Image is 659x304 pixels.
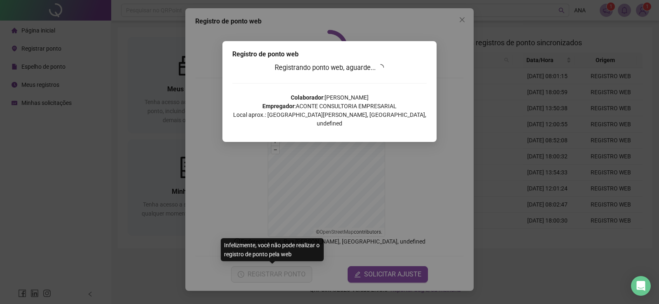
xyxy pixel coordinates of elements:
[221,238,324,261] div: Infelizmente, você não pode realizar o registro de ponto pela web
[631,276,651,296] div: Open Intercom Messenger
[232,93,427,128] p: : [PERSON_NAME] : ACONTE CONSULTORIA EMPRESARIAL Local aprox.: [GEOGRAPHIC_DATA][PERSON_NAME], [G...
[291,94,323,101] strong: Colaborador
[232,49,427,59] div: Registro de ponto web
[232,63,427,73] h3: Registrando ponto web, aguarde...
[377,64,384,71] span: loading
[262,103,294,109] strong: Empregador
